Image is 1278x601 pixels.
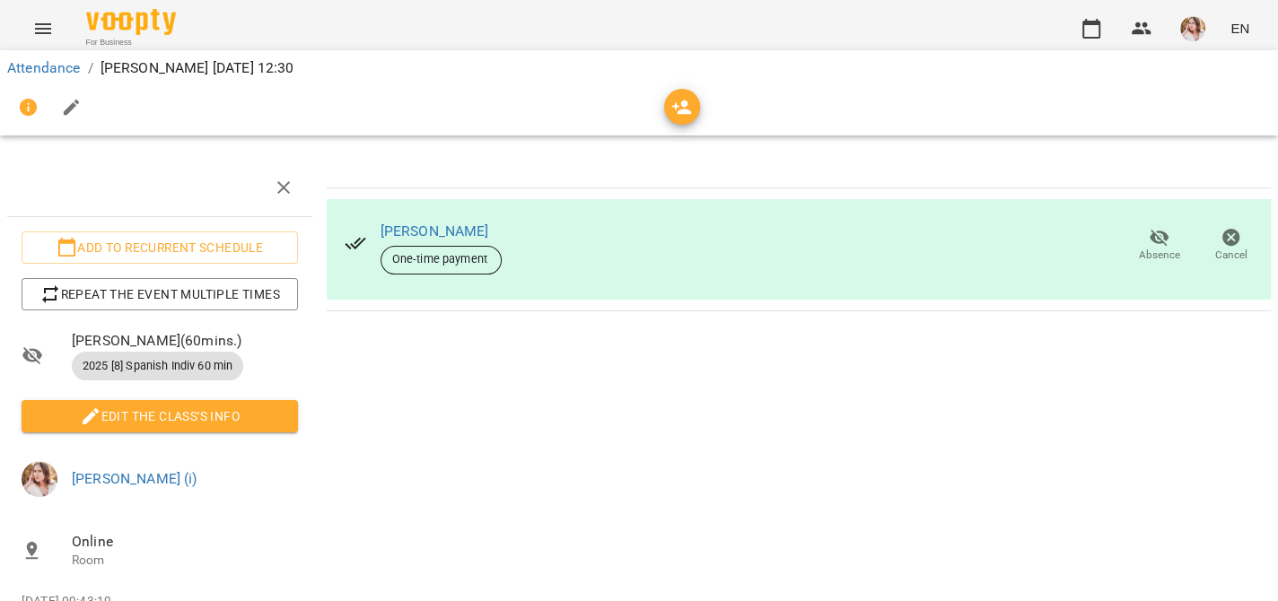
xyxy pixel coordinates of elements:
[36,405,284,427] span: Edit the class's Info
[101,57,294,79] p: [PERSON_NAME] [DATE] 12:30
[1139,248,1180,263] span: Absence
[22,461,57,497] img: cd58824c68fe8f7eba89630c982c9fb7.jpeg
[72,552,298,570] p: Room
[381,251,502,267] span: One-time payment
[1215,248,1247,263] span: Cancel
[1180,16,1205,41] img: cd58824c68fe8f7eba89630c982c9fb7.jpeg
[22,278,298,310] button: Repeat the event multiple times
[1223,12,1256,45] button: EN
[72,330,298,352] span: [PERSON_NAME] ( 60 mins. )
[87,57,92,79] li: /
[22,400,298,432] button: Edit the class's Info
[381,222,489,240] a: [PERSON_NAME]
[36,283,284,305] span: Repeat the event multiple times
[86,37,176,48] span: For Business
[36,237,284,258] span: Add to recurrent schedule
[1124,221,1195,271] button: Absence
[1230,19,1249,38] span: EN
[72,531,298,553] span: Online
[7,59,80,76] a: Attendance
[22,7,65,50] button: Menu
[72,358,243,374] span: 2025 [8] Spanish Indiv 60 min
[1195,221,1267,271] button: Cancel
[22,231,298,264] button: Add to recurrent schedule
[7,57,1271,79] nav: breadcrumb
[72,470,197,487] a: [PERSON_NAME] (і)
[86,9,176,35] img: Voopty Logo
